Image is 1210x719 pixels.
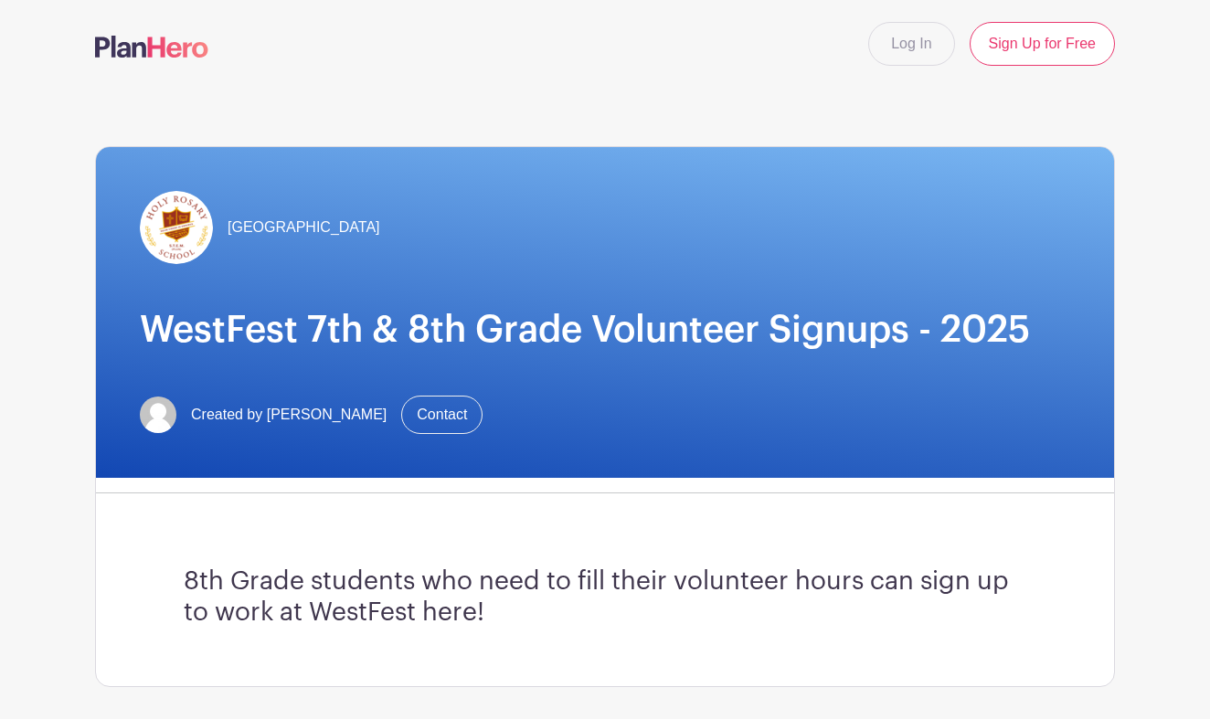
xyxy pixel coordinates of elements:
a: Contact [401,396,483,434]
a: Sign Up for Free [970,22,1115,66]
img: hr-logo-circle.png [140,191,213,264]
img: default-ce2991bfa6775e67f084385cd625a349d9dcbb7a52a09fb2fda1e96e2d18dcdb.png [140,397,176,433]
a: Log In [868,22,954,66]
img: logo-507f7623f17ff9eddc593b1ce0a138ce2505c220e1c5a4e2b4648c50719b7d32.svg [95,36,208,58]
h1: WestFest 7th & 8th Grade Volunteer Signups - 2025 [140,308,1070,352]
span: Created by [PERSON_NAME] [191,404,387,426]
span: [GEOGRAPHIC_DATA] [228,217,380,238]
h3: 8th Grade students who need to fill their volunteer hours can sign up to work at WestFest here! [184,566,1026,628]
